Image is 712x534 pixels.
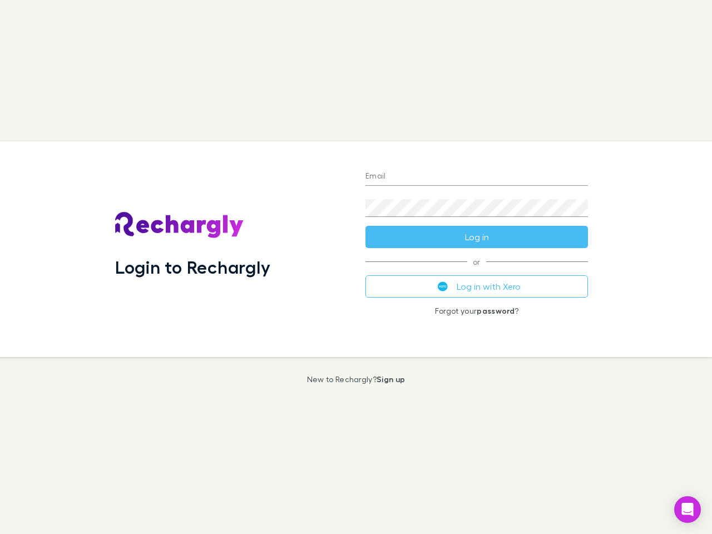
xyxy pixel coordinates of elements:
a: Sign up [377,374,405,384]
p: New to Rechargly? [307,375,406,384]
div: Open Intercom Messenger [674,496,701,523]
button: Log in [365,226,588,248]
img: Rechargly's Logo [115,212,244,239]
p: Forgot your ? [365,306,588,315]
a: password [477,306,515,315]
img: Xero's logo [438,281,448,291]
h1: Login to Rechargly [115,256,270,278]
button: Log in with Xero [365,275,588,298]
